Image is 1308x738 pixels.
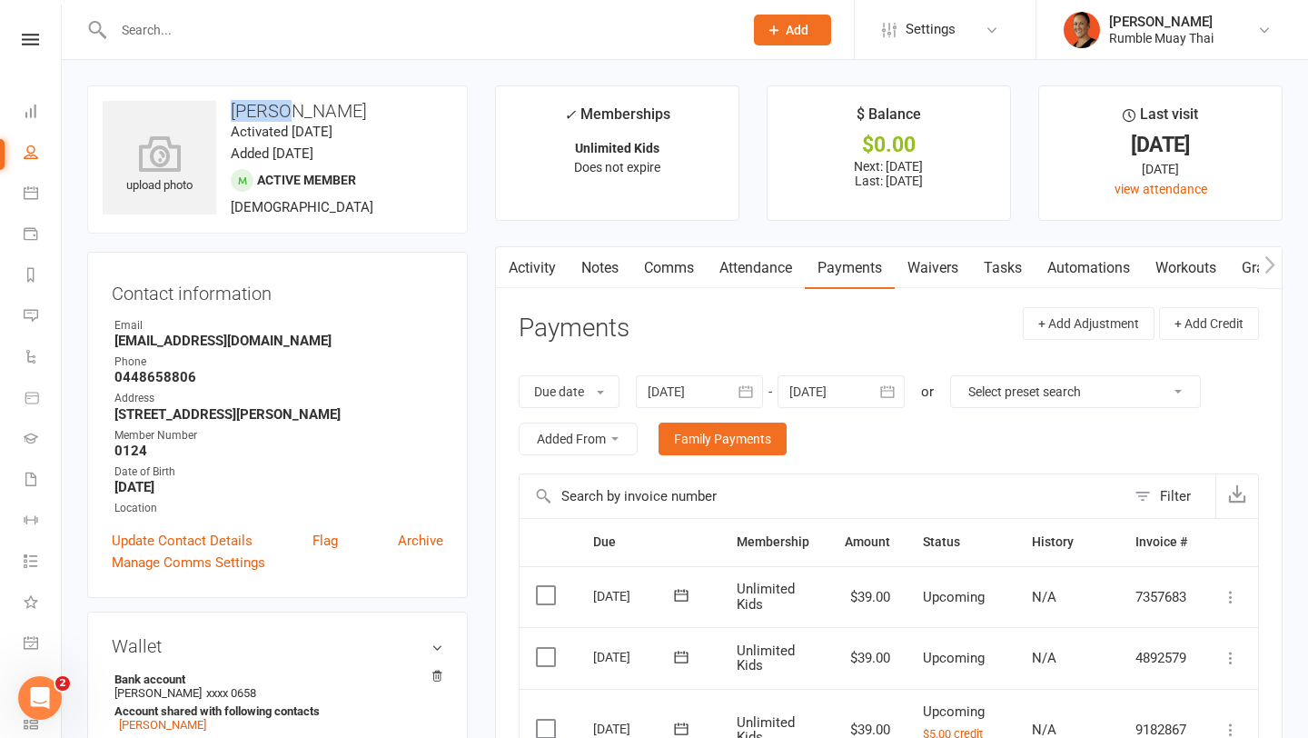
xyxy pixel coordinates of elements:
[114,673,434,686] strong: Bank account
[112,670,443,734] li: [PERSON_NAME]
[784,135,994,155] div: $0.00
[828,627,907,689] td: $39.00
[1035,247,1143,289] a: Automations
[112,276,443,304] h3: Contact information
[923,650,985,666] span: Upcoming
[398,530,443,552] a: Archive
[923,589,985,605] span: Upcoming
[659,423,787,455] a: Family Payments
[24,665,61,706] a: Roll call kiosk mode
[786,23,808,37] span: Add
[1119,566,1204,628] td: 7357683
[1119,627,1204,689] td: 4892579
[1123,103,1198,135] div: Last visit
[24,379,61,420] a: Product Sales
[1055,159,1265,179] div: [DATE]
[114,443,443,459] strong: 0124
[1125,474,1215,518] button: Filter
[231,199,373,215] span: [DEMOGRAPHIC_DATA]
[828,519,907,565] th: Amount
[1032,722,1056,738] span: N/A
[112,552,265,573] a: Manage Comms Settings
[569,247,631,289] a: Notes
[895,247,971,289] a: Waivers
[828,566,907,628] td: $39.00
[1055,135,1265,155] div: [DATE]
[257,173,356,187] span: Active member
[114,369,443,385] strong: 0448658806
[593,582,677,610] div: [DATE]
[519,375,619,408] button: Due date
[1032,589,1056,605] span: N/A
[114,354,443,371] div: Phone
[1109,30,1214,46] div: Rumble Muay Thai
[921,381,934,403] div: or
[24,624,61,665] a: General attendance kiosk mode
[577,519,720,565] th: Due
[312,530,338,552] a: Flag
[519,423,638,455] button: Added From
[707,247,805,289] a: Attendance
[720,519,829,565] th: Membership
[24,175,61,215] a: Calendar
[231,145,313,162] time: Added [DATE]
[857,103,921,135] div: $ Balance
[114,390,443,407] div: Address
[114,500,443,517] div: Location
[564,106,576,124] i: ✓
[114,427,443,444] div: Member Number
[575,141,659,155] strong: Unlimited Kids
[1032,650,1056,666] span: N/A
[923,703,985,720] span: Upcoming
[496,247,569,289] a: Activity
[1064,12,1100,48] img: thumb_image1722232694.png
[784,159,994,188] p: Next: [DATE] Last: [DATE]
[1160,485,1191,507] div: Filter
[631,247,707,289] a: Comms
[754,15,831,45] button: Add
[737,643,795,674] span: Unlimited Kids
[520,474,1125,518] input: Search by invoice number
[18,676,62,720] iframe: Intercom live chat
[108,17,730,43] input: Search...
[24,134,61,175] a: People
[206,686,256,700] span: xxxx 0658
[114,704,434,718] strong: Account shared with following contacts
[114,406,443,423] strong: [STREET_ADDRESS][PERSON_NAME]
[737,581,795,613] span: Unlimited Kids
[103,101,452,121] h3: [PERSON_NAME]
[1023,307,1154,340] button: + Add Adjustment
[112,636,443,656] h3: Wallet
[24,583,61,624] a: What's New
[907,519,1016,565] th: Status
[805,247,895,289] a: Payments
[519,314,629,343] h3: Payments
[114,317,443,334] div: Email
[114,479,443,495] strong: [DATE]
[593,643,677,671] div: [DATE]
[1016,519,1119,565] th: History
[112,530,253,552] a: Update Contact Details
[574,160,660,175] span: Does not expire
[1109,14,1214,30] div: [PERSON_NAME]
[24,93,61,134] a: Dashboard
[103,135,216,195] div: upload photo
[1119,519,1204,565] th: Invoice #
[24,256,61,297] a: Reports
[971,247,1035,289] a: Tasks
[114,464,443,481] div: Date of Birth
[24,215,61,256] a: Payments
[1115,182,1207,196] a: view attendance
[231,124,332,140] time: Activated [DATE]
[564,103,670,136] div: Memberships
[1143,247,1229,289] a: Workouts
[55,676,70,691] span: 2
[119,718,206,732] a: [PERSON_NAME]
[114,333,443,349] strong: [EMAIL_ADDRESS][DOMAIN_NAME]
[906,9,956,50] span: Settings
[1159,307,1259,340] button: + Add Credit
